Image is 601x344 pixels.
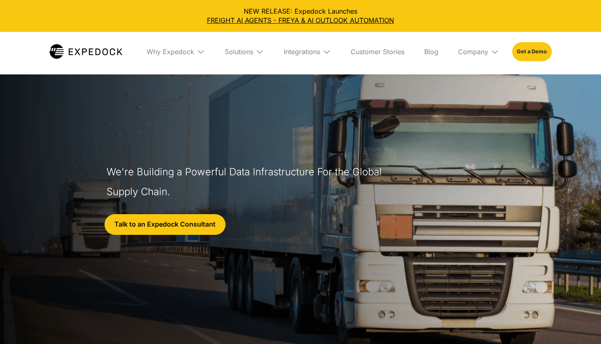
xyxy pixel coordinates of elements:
[225,48,253,56] div: Solutions
[105,214,226,235] a: Talk to an Expedock Consultant
[147,48,194,56] div: Why Expedock
[107,162,386,202] h1: We're Building a Powerful Data Infrastructure For the Global Supply Chain.
[458,48,488,56] div: Company
[7,7,594,25] div: NEW RELEASE: Expedock Launches
[140,32,211,72] div: Why Expedock
[7,16,594,25] a: FREIGHT AI AGENTS - FREYA & AI OUTLOOK AUTOMATION
[284,48,320,56] div: Integrations
[512,42,551,61] a: Get a Demo
[277,32,337,72] div: Integrations
[418,32,445,72] a: Blog
[451,32,506,72] div: Company
[218,32,271,72] div: Solutions
[344,32,411,72] a: Customer Stories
